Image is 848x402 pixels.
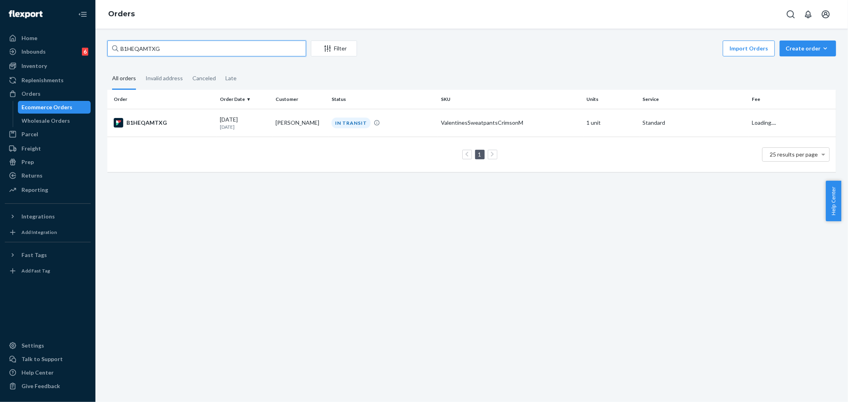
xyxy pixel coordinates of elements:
p: Standard [642,119,745,127]
div: Freight [21,145,41,153]
th: Order [107,90,217,109]
div: Add Fast Tag [21,267,50,274]
div: Create order [786,44,830,52]
button: Filter [311,41,357,56]
button: Give Feedback [5,380,91,392]
th: Service [639,90,749,109]
a: Home [5,32,91,44]
div: 6 [82,48,88,56]
a: Add Integration [5,226,91,239]
div: Inbounds [21,48,46,56]
div: Help Center [21,369,54,377]
th: Status [328,90,438,109]
div: Talk to Support [21,355,63,363]
div: Wholesale Orders [22,117,70,125]
span: 25 results per page [770,151,818,158]
a: Page 1 is your current page [477,151,483,158]
div: Invalid address [146,68,183,89]
a: Wholesale Orders [18,114,91,127]
div: Home [21,34,37,42]
div: Customer [276,96,325,102]
div: B1HEQAMTXG [114,118,213,128]
button: Create order [780,41,836,56]
td: Loading.... [749,109,836,137]
a: Inventory [5,60,91,72]
div: Parcel [21,130,38,138]
a: Add Fast Tag [5,265,91,277]
div: IN TRANSIT [332,118,371,128]
a: Orders [108,10,135,18]
div: Canceled [192,68,216,89]
div: Give Feedback [21,382,60,390]
a: Freight [5,142,91,155]
input: Search orders [107,41,306,56]
div: Settings [21,342,44,350]
th: Order Date [217,90,273,109]
div: Orders [21,90,41,98]
div: Replenishments [21,76,64,84]
a: Settings [5,339,91,352]
div: ValentinesSweatpantsCrimsonM [441,119,580,127]
div: Integrations [21,213,55,220]
button: Open notifications [800,6,816,22]
a: Returns [5,169,91,182]
div: Returns [21,172,43,180]
div: Late [225,68,237,89]
ol: breadcrumbs [102,3,141,26]
a: Parcel [5,128,91,141]
button: Open account menu [818,6,834,22]
button: Help Center [826,181,841,221]
button: Import Orders [723,41,775,56]
div: Inventory [21,62,47,70]
td: [PERSON_NAME] [272,109,328,137]
a: Replenishments [5,74,91,87]
a: Talk to Support [5,353,91,365]
p: [DATE] [220,124,270,130]
button: Fast Tags [5,249,91,261]
img: Flexport logo [9,10,43,18]
th: Fee [749,90,836,109]
a: Ecommerce Orders [18,101,91,114]
div: Ecommerce Orders [22,103,73,111]
td: 1 unit [584,109,640,137]
div: Fast Tags [21,251,47,259]
a: Prep [5,156,91,168]
a: Orders [5,87,91,100]
a: Inbounds6 [5,45,91,58]
div: Prep [21,158,34,166]
div: Add Integration [21,229,57,236]
a: Reporting [5,184,91,196]
div: Filter [311,44,357,52]
button: Open Search Box [783,6,799,22]
a: Help Center [5,366,91,379]
th: Units [584,90,640,109]
th: SKU [438,90,584,109]
div: [DATE] [220,116,270,130]
div: Reporting [21,186,48,194]
button: Close Navigation [75,6,91,22]
div: All orders [112,68,136,90]
button: Integrations [5,210,91,223]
